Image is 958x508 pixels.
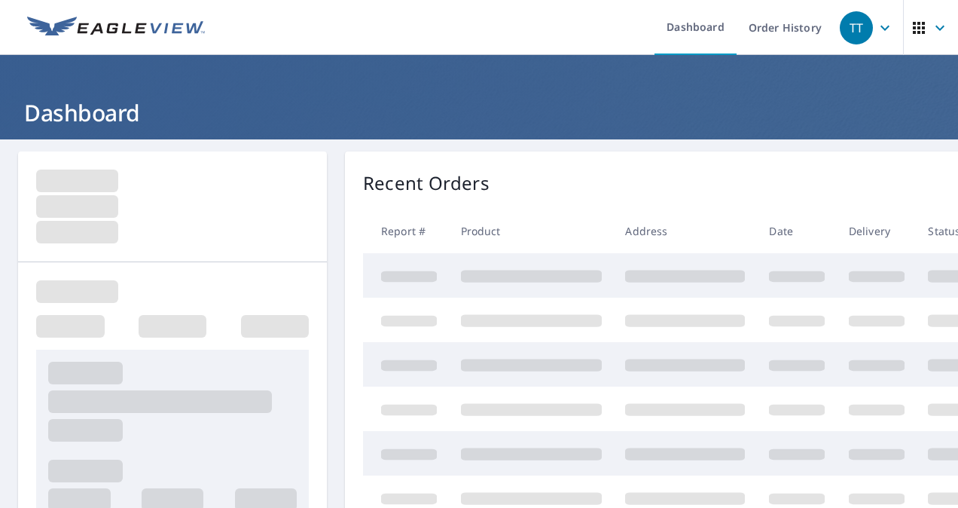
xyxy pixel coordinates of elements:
th: Product [449,209,614,253]
th: Delivery [837,209,917,253]
th: Date [757,209,837,253]
p: Recent Orders [363,170,490,197]
img: EV Logo [27,17,205,39]
th: Address [613,209,757,253]
div: TT [840,11,873,44]
th: Report # [363,209,449,253]
h1: Dashboard [18,97,940,128]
